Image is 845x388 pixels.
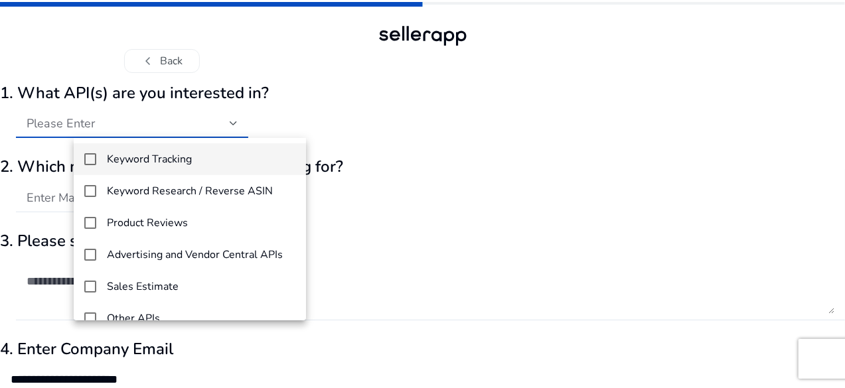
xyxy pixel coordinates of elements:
[107,249,283,261] h4: Advertising and Vendor Central APIs
[107,311,295,326] span: Other APIs
[107,185,273,198] h4: Keyword Research / Reverse ASIN
[107,217,188,229] h4: Product Reviews
[107,153,192,166] h4: Keyword Tracking
[107,281,179,293] h4: Sales Estimate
